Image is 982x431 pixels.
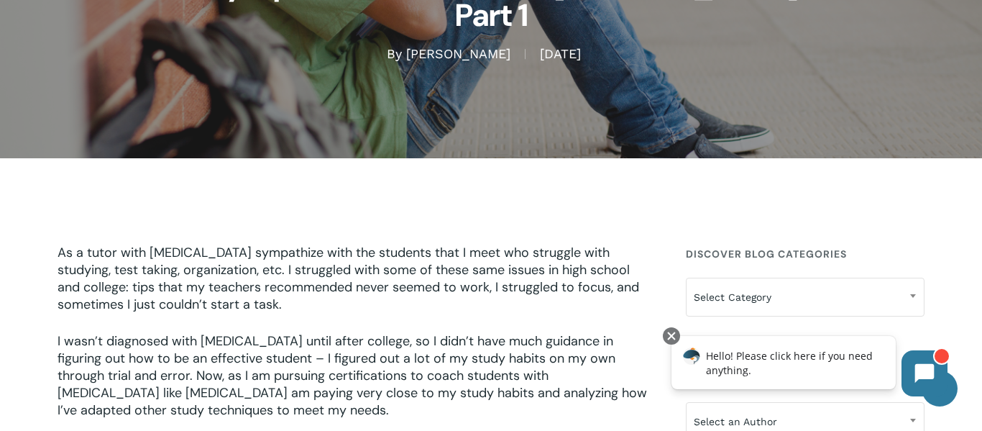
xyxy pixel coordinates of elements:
span: By [387,50,402,60]
a: [PERSON_NAME] [406,47,510,62]
span: As a tutor with [MEDICAL_DATA] sympathize with the students that I meet who struggle with studyin... [58,244,639,313]
span: Select Category [686,278,924,317]
span: Select Category [687,282,924,312]
span: I wasn’t diagnosed with [MEDICAL_DATA] until after college, so I didn’t have much guidance in fig... [58,332,647,419]
iframe: Chatbot [656,325,962,411]
h4: Discover Blog Categories [686,241,924,267]
span: [DATE] [525,50,595,60]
